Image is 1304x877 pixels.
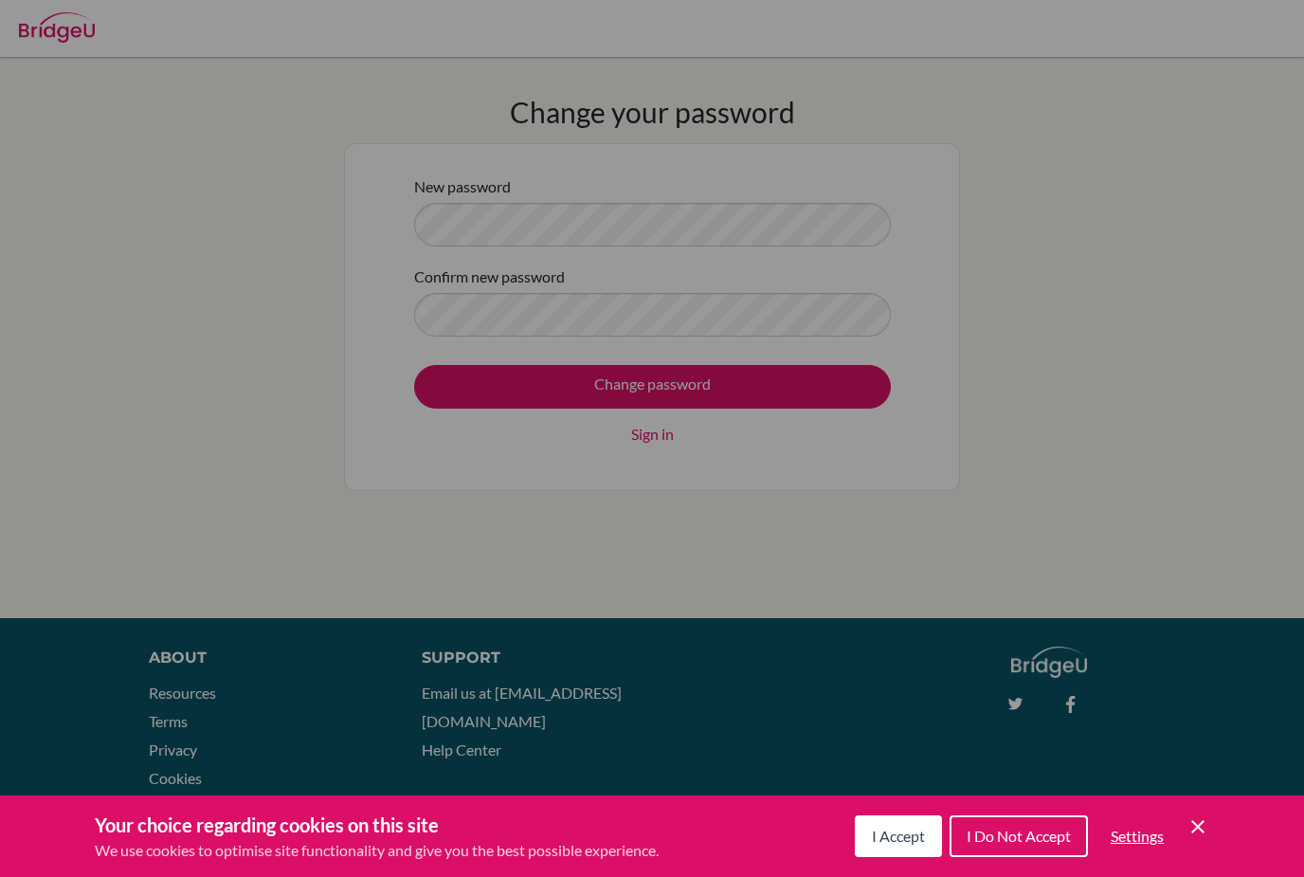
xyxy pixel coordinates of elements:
[95,811,659,839] h3: Your choice regarding cookies on this site
[872,827,925,845] span: I Accept
[1111,827,1164,845] span: Settings
[95,839,659,862] p: We use cookies to optimise site functionality and give you the best possible experience.
[1186,815,1209,838] button: Save and close
[950,815,1088,857] button: I Do Not Accept
[967,827,1071,845] span: I Do Not Accept
[1096,817,1179,855] button: Settings
[855,815,942,857] button: I Accept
